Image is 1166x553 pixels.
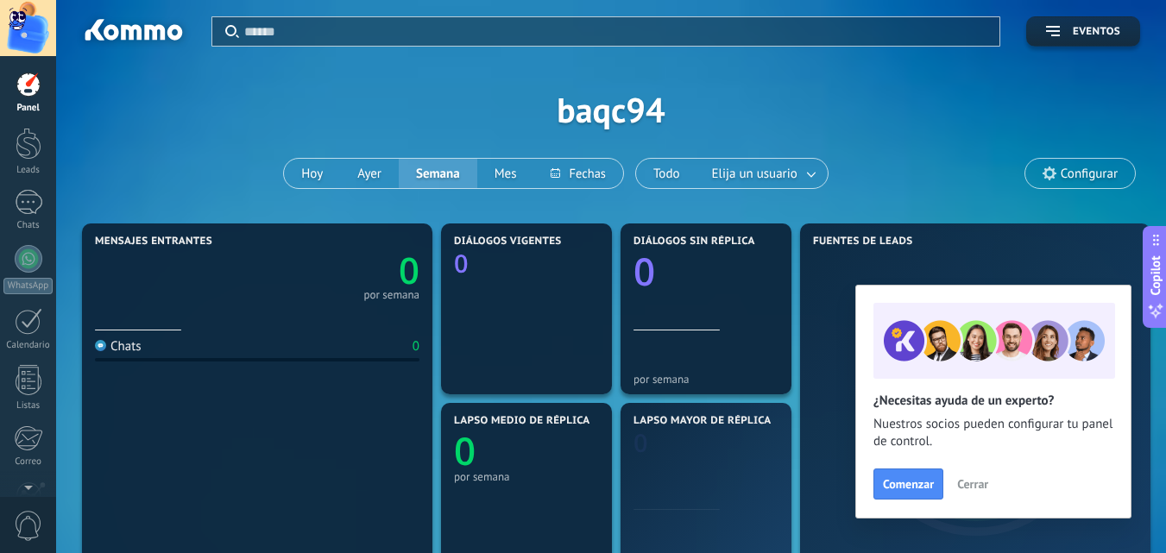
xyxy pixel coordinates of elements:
[3,400,54,412] div: Listas
[454,415,590,427] span: Lapso medio de réplica
[883,478,934,490] span: Comenzar
[873,416,1113,450] span: Nuestros socios pueden configurar tu panel de control.
[949,471,996,497] button: Cerrar
[957,478,988,490] span: Cerrar
[413,338,419,355] div: 0
[1061,167,1118,181] span: Configurar
[813,236,913,248] span: Fuentes de leads
[3,340,54,351] div: Calendario
[257,246,419,295] a: 0
[533,159,622,188] button: Fechas
[95,236,212,248] span: Mensajes entrantes
[1073,26,1120,38] span: Eventos
[633,236,755,248] span: Diálogos sin réplica
[3,278,53,294] div: WhatsApp
[1147,255,1164,295] span: Copilot
[633,373,778,386] div: por semana
[95,340,106,351] img: Chats
[95,338,142,355] div: Chats
[477,159,534,188] button: Mes
[3,456,54,468] div: Correo
[454,470,599,483] div: por semana
[454,247,469,280] text: 0
[454,236,562,248] span: Diálogos vigentes
[454,424,476,476] text: 0
[3,220,54,231] div: Chats
[633,426,648,460] text: 0
[399,246,419,295] text: 0
[399,159,477,188] button: Semana
[363,291,419,299] div: por semana
[633,415,771,427] span: Lapso mayor de réplica
[3,165,54,176] div: Leads
[873,393,1113,409] h2: ¿Necesitas ayuda de un experto?
[697,159,828,188] button: Elija un usuario
[709,162,801,185] span: Elija un usuario
[636,159,697,188] button: Todo
[284,159,340,188] button: Hoy
[873,468,943,500] button: Comenzar
[1026,16,1140,47] button: Eventos
[3,103,54,114] div: Panel
[633,245,655,297] text: 0
[340,159,399,188] button: Ayer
